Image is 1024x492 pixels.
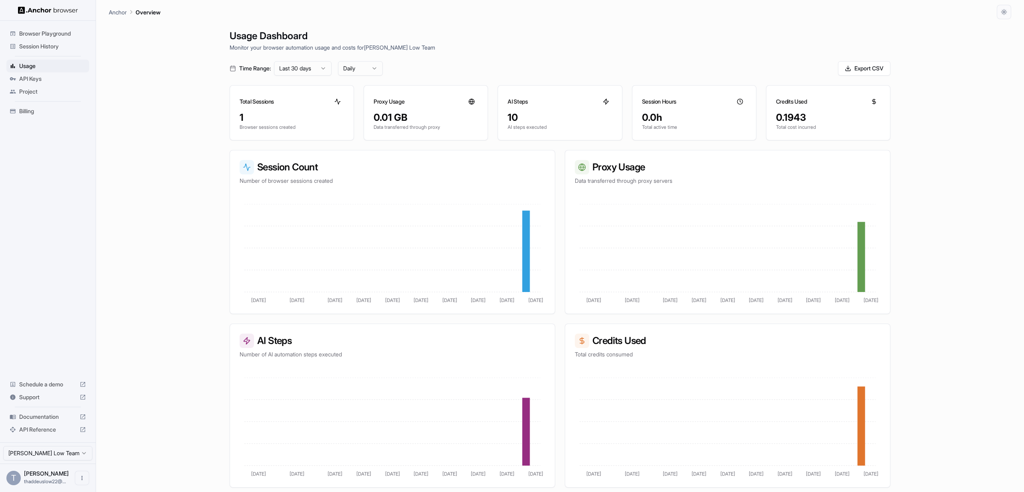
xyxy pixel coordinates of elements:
div: 0.0h [642,111,746,124]
p: AI steps executed [508,124,612,130]
span: Schedule a demo [19,380,76,388]
h3: AI Steps [240,334,545,348]
tspan: [DATE] [749,471,764,477]
tspan: [DATE] [586,297,601,303]
div: 0.1943 [776,111,880,124]
div: Support [6,391,89,404]
div: Session History [6,40,89,53]
p: Number of browser sessions created [240,177,545,185]
tspan: [DATE] [290,297,304,303]
tspan: [DATE] [471,471,486,477]
p: Anchor [109,8,127,16]
div: 10 [508,111,612,124]
div: Usage [6,60,89,72]
h3: Credits Used [776,98,807,106]
tspan: [DATE] [864,297,878,303]
tspan: [DATE] [328,297,342,303]
tspan: [DATE] [356,297,371,303]
tspan: [DATE] [414,471,428,477]
tspan: [DATE] [385,471,400,477]
div: Billing [6,105,89,118]
tspan: [DATE] [471,297,486,303]
tspan: [DATE] [749,297,764,303]
tspan: [DATE] [528,297,543,303]
tspan: [DATE] [835,471,850,477]
tspan: [DATE] [500,297,514,303]
tspan: [DATE] [290,471,304,477]
tspan: [DATE] [778,297,792,303]
nav: breadcrumb [109,8,160,16]
h3: Proxy Usage [374,98,404,106]
span: Usage [19,62,86,70]
span: Project [19,88,86,96]
p: Browser sessions created [240,124,344,130]
button: Open menu [75,471,89,485]
span: Documentation [19,413,76,421]
tspan: [DATE] [806,297,821,303]
span: Billing [19,107,86,115]
tspan: [DATE] [663,297,678,303]
div: 1 [240,111,344,124]
p: Total cost incurred [776,124,880,130]
div: Documentation [6,410,89,423]
div: T [6,471,21,485]
tspan: [DATE] [442,471,457,477]
span: Time Range: [239,64,271,72]
tspan: [DATE] [625,297,640,303]
tspan: [DATE] [500,471,514,477]
tspan: [DATE] [586,471,601,477]
h3: Proxy Usage [575,160,880,174]
tspan: [DATE] [528,471,543,477]
h3: Credits Used [575,334,880,348]
span: Session History [19,42,86,50]
img: Anchor Logo [18,6,78,14]
tspan: [DATE] [251,471,266,477]
h3: Session Hours [642,98,676,106]
span: Thaddeus Low [24,470,69,477]
span: Browser Playground [19,30,86,38]
div: Browser Playground [6,27,89,40]
tspan: [DATE] [251,297,266,303]
tspan: [DATE] [720,297,735,303]
span: Support [19,393,76,401]
tspan: [DATE] [692,297,706,303]
tspan: [DATE] [385,297,400,303]
div: API Keys [6,72,89,85]
div: Schedule a demo [6,378,89,391]
div: API Reference [6,423,89,436]
tspan: [DATE] [864,471,878,477]
tspan: [DATE] [692,471,706,477]
p: Number of AI automation steps executed [240,350,545,358]
tspan: [DATE] [663,471,678,477]
p: Monitor your browser automation usage and costs for [PERSON_NAME] Low Team [230,43,890,52]
tspan: [DATE] [778,471,792,477]
div: 0.01 GB [374,111,478,124]
tspan: [DATE] [442,297,457,303]
tspan: [DATE] [720,471,735,477]
h3: Total Sessions [240,98,274,106]
span: API Keys [19,75,86,83]
tspan: [DATE] [414,297,428,303]
h3: AI Steps [508,98,528,106]
span: API Reference [19,426,76,434]
tspan: [DATE] [625,471,640,477]
p: Data transferred through proxy servers [575,177,880,185]
p: Data transferred through proxy [374,124,478,130]
button: Export CSV [838,61,890,76]
tspan: [DATE] [328,471,342,477]
p: Total active time [642,124,746,130]
div: Project [6,85,89,98]
tspan: [DATE] [806,471,821,477]
tspan: [DATE] [835,297,850,303]
p: Overview [136,8,160,16]
p: Total credits consumed [575,350,880,358]
h3: Session Count [240,160,545,174]
span: thaddeuslow22@gmail.com [24,478,66,484]
tspan: [DATE] [356,471,371,477]
h1: Usage Dashboard [230,29,890,43]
